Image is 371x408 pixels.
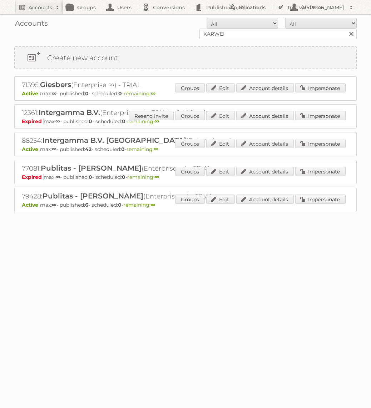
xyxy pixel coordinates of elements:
[295,167,346,176] a: Impersonate
[85,90,89,97] strong: 0
[29,4,52,11] h2: Accounts
[122,118,125,125] strong: 0
[89,174,92,180] strong: 0
[52,202,56,208] strong: ∞
[22,146,349,152] p: max: - published: - scheduled: -
[43,192,143,200] span: Publitas - [PERSON_NAME]
[206,195,235,204] a: Edit
[206,83,235,92] a: Edit
[89,118,92,125] strong: 0
[175,111,205,120] a: Groups
[52,146,56,152] strong: ∞
[22,202,40,208] span: Active
[236,111,294,120] a: Account details
[15,47,356,69] a: Create new account
[127,174,159,180] span: remaining:
[175,83,205,92] a: Groups
[236,139,294,148] a: Account details
[22,146,40,152] span: Active
[123,202,155,208] span: remaining:
[22,90,349,97] p: max: - published: - scheduled: -
[124,90,155,97] span: remaining:
[206,139,235,148] a: Edit
[122,174,125,180] strong: 0
[295,83,346,92] a: Impersonate
[154,146,158,152] strong: ∞
[127,118,159,125] span: remaining:
[300,4,346,11] h2: [PERSON_NAME]
[150,202,155,208] strong: ∞
[22,118,349,125] p: max: - published: - scheduled: -
[206,111,235,120] a: Edit
[239,4,274,11] h2: More tools
[22,118,44,125] span: Expired
[118,202,122,208] strong: 0
[175,167,205,176] a: Groups
[236,83,294,92] a: Account details
[39,108,100,117] span: Intergamma B.V.
[127,146,158,152] span: remaining:
[55,118,60,125] strong: ∞
[41,164,142,172] span: Publitas - [PERSON_NAME]
[52,90,56,97] strong: ∞
[236,167,294,176] a: Account details
[154,174,159,180] strong: ∞
[40,80,71,89] span: Giesbers
[22,90,40,97] span: Active
[206,167,235,176] a: Edit
[22,108,272,117] h2: 12361: (Enterprise ∞) - TRIAL - Self Service
[85,146,91,152] strong: 42
[295,195,346,204] a: Impersonate
[22,202,349,208] p: max: - published: - scheduled: -
[121,146,125,152] strong: 0
[295,111,346,120] a: Impersonate
[22,80,272,90] h2: 71395: (Enterprise ∞) - TRIAL
[22,174,349,180] p: max: - published: - scheduled: -
[236,195,294,204] a: Account details
[22,164,272,173] h2: 77081: (Enterprise ∞) - TRIAL
[129,111,174,120] a: Resend invite
[43,136,186,145] span: Intergamma B.V. [GEOGRAPHIC_DATA]
[118,90,122,97] strong: 0
[22,136,272,145] h2: 88254: (Enterprise ∞)
[151,90,155,97] strong: ∞
[175,139,205,148] a: Groups
[295,139,346,148] a: Impersonate
[175,195,205,204] a: Groups
[85,202,88,208] strong: 6
[22,192,272,201] h2: 79428: (Enterprise ∞) - TRIAL
[22,174,44,180] span: Expired
[55,174,60,180] strong: ∞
